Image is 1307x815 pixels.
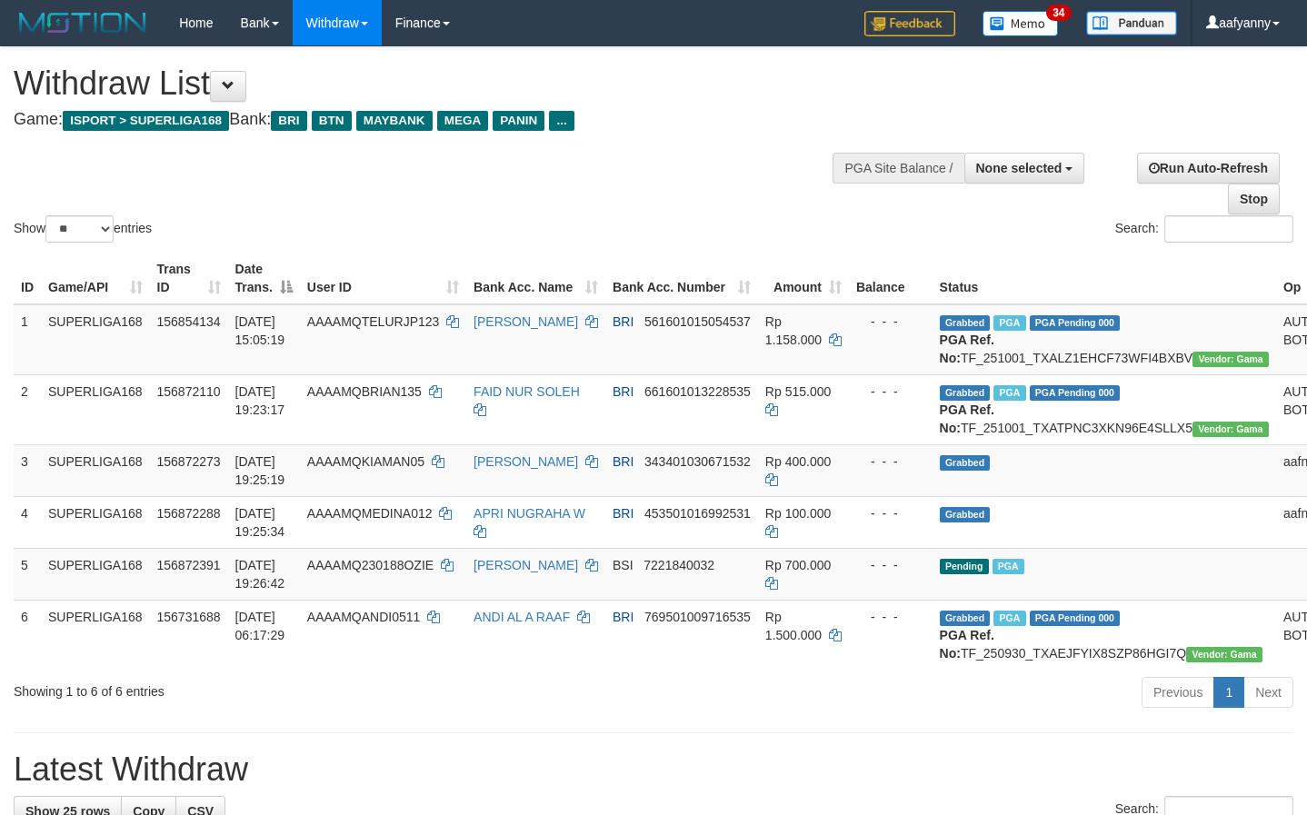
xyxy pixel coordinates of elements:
span: BTN [312,111,352,131]
b: PGA Ref. No: [940,628,994,661]
span: Marked by aafsoycanthlai [993,559,1024,574]
a: Next [1243,677,1293,708]
span: Copy 453501016992531 to clipboard [644,506,751,521]
span: [DATE] 19:26:42 [235,558,285,591]
button: None selected [964,153,1085,184]
a: 1 [1213,677,1244,708]
span: Copy 7221840032 to clipboard [644,558,714,572]
div: - - - [856,608,925,626]
span: ISPORT > SUPERLIGA168 [63,111,229,131]
span: PGA Pending [1030,385,1121,401]
span: Vendor URL: https://trx31.1velocity.biz [1186,647,1262,662]
td: 5 [14,548,41,600]
td: 1 [14,304,41,375]
h1: Withdraw List [14,65,853,102]
span: Marked by aafsengchandara [993,385,1025,401]
span: 156731688 [157,610,221,624]
td: 3 [14,444,41,496]
label: Search: [1115,215,1293,243]
select: Showentries [45,215,114,243]
h1: Latest Withdraw [14,751,1293,788]
span: AAAAMQTELURJP123 [307,314,440,329]
b: PGA Ref. No: [940,333,994,365]
span: Rp 100.000 [765,506,831,521]
td: SUPERLIGA168 [41,548,150,600]
span: None selected [976,161,1063,175]
span: Copy 661601013228535 to clipboard [644,384,751,399]
a: ANDI AL A RAAF [474,610,570,624]
th: Date Trans.: activate to sort column descending [228,253,300,304]
span: 156872391 [157,558,221,572]
th: Amount: activate to sort column ascending [758,253,849,304]
img: panduan.png [1086,11,1177,35]
span: Grabbed [940,611,991,626]
span: Rp 700.000 [765,558,831,572]
span: PGA Pending [1030,315,1121,331]
span: Rp 515.000 [765,384,831,399]
span: BRI [613,384,634,399]
a: [PERSON_NAME] [474,314,578,329]
span: PANIN [493,111,544,131]
td: SUPERLIGA168 [41,496,150,548]
a: FAID NUR SOLEH [474,384,580,399]
div: PGA Site Balance / [833,153,963,184]
span: Grabbed [940,455,991,471]
td: SUPERLIGA168 [41,304,150,375]
a: [PERSON_NAME] [474,558,578,572]
th: Bank Acc. Name: activate to sort column ascending [466,253,605,304]
span: AAAAMQBRIAN135 [307,384,422,399]
td: 6 [14,600,41,670]
div: Showing 1 to 6 of 6 entries [14,675,531,701]
th: ID [14,253,41,304]
div: - - - [856,452,925,471]
span: BRI [613,454,634,469]
th: Trans ID: activate to sort column ascending [150,253,228,304]
a: APRI NUGRAHA W [474,506,585,521]
a: [PERSON_NAME] [474,454,578,469]
span: ... [549,111,574,131]
td: SUPERLIGA168 [41,600,150,670]
th: Balance [849,253,933,304]
span: BRI [613,506,634,521]
span: Copy 769501009716535 to clipboard [644,610,751,624]
a: Run Auto-Refresh [1137,153,1280,184]
th: Bank Acc. Number: activate to sort column ascending [605,253,758,304]
span: BSI [613,558,634,572]
span: Grabbed [940,507,991,522]
span: [DATE] 19:23:17 [235,384,285,417]
span: 156872273 [157,454,221,469]
span: AAAAMQ230188OZIE [307,558,434,572]
div: - - - [856,313,925,331]
span: 156872110 [157,384,221,399]
div: - - - [856,504,925,522]
h4: Game: Bank: [14,111,853,129]
span: 34 [1046,5,1071,21]
td: TF_251001_TXATPNC3XKN96E4SLLX5 [933,374,1276,444]
span: Vendor URL: https://trx31.1velocity.biz [1192,352,1269,367]
span: Marked by aafromsomean [993,611,1025,626]
th: User ID: activate to sort column ascending [300,253,466,304]
input: Search: [1164,215,1293,243]
th: Game/API: activate to sort column ascending [41,253,150,304]
img: Button%20Memo.svg [983,11,1059,36]
td: TF_250930_TXAEJFYIX8SZP86HGI7Q [933,600,1276,670]
span: Pending [940,559,989,574]
span: AAAAMQKIAMAN05 [307,454,424,469]
td: 4 [14,496,41,548]
span: MAYBANK [356,111,433,131]
span: Rp 1.158.000 [765,314,822,347]
td: SUPERLIGA168 [41,444,150,496]
span: Vendor URL: https://trx31.1velocity.biz [1192,422,1269,437]
span: Grabbed [940,315,991,331]
span: [DATE] 19:25:19 [235,454,285,487]
span: AAAAMQMEDINA012 [307,506,433,521]
span: 156854134 [157,314,221,329]
span: PGA Pending [1030,611,1121,626]
span: 156872288 [157,506,221,521]
label: Show entries [14,215,152,243]
span: [DATE] 19:25:34 [235,506,285,539]
div: - - - [856,383,925,401]
img: MOTION_logo.png [14,9,152,36]
span: Rp 400.000 [765,454,831,469]
td: SUPERLIGA168 [41,374,150,444]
